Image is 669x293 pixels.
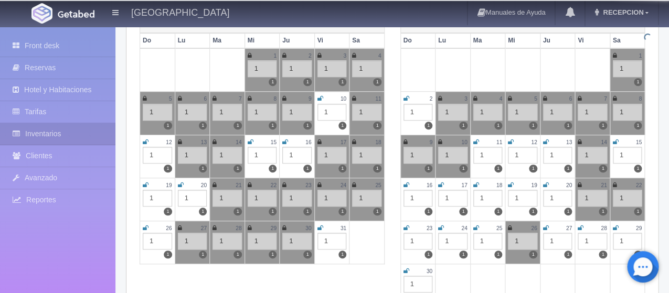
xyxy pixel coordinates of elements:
[494,208,502,215] label: 1
[461,225,467,231] small: 24
[508,147,537,164] div: 1
[341,139,346,145] small: 17
[210,33,245,48] th: Ma
[599,208,607,215] label: 1
[403,104,433,121] div: 1
[282,60,312,77] div: 1
[338,122,346,129] label: 1
[239,96,242,102] small: 7
[403,147,433,164] div: 1
[248,233,277,249] div: 1
[496,139,502,145] small: 11
[508,233,537,249] div: 1
[338,251,346,258] label: 1
[438,147,468,164] div: 1
[303,165,311,172] label: 1
[438,104,468,121] div: 1
[424,122,432,129] label: 1
[473,190,503,207] div: 1
[610,33,645,48] th: Sa
[233,165,241,172] label: 1
[564,208,572,215] label: 1
[341,225,346,231] small: 31
[601,225,607,231] small: 28
[164,122,172,129] label: 1
[233,122,241,129] label: 1
[166,225,172,231] small: 26
[343,53,346,59] small: 3
[269,251,277,258] label: 1
[248,190,277,207] div: 1
[429,96,432,102] small: 2
[282,147,312,164] div: 1
[269,208,277,215] label: 1
[564,251,572,258] label: 1
[473,147,503,164] div: 1
[352,104,381,121] div: 1
[400,33,436,48] th: Do
[564,122,572,129] label: 1
[178,233,207,249] div: 1
[639,53,642,59] small: 1
[531,182,537,188] small: 19
[236,139,241,145] small: 14
[578,190,607,207] div: 1
[543,147,572,164] div: 1
[403,276,433,292] div: 1
[636,182,642,188] small: 22
[529,165,537,172] label: 1
[314,33,349,48] th: Vi
[248,147,277,164] div: 1
[273,96,277,102] small: 8
[169,96,172,102] small: 5
[269,165,277,172] label: 1
[543,104,572,121] div: 1
[143,104,172,121] div: 1
[199,208,207,215] label: 1
[140,33,175,48] th: Do
[464,96,468,102] small: 3
[470,33,505,48] th: Ma
[473,104,503,121] div: 1
[271,182,277,188] small: 22
[375,96,381,102] small: 11
[166,182,172,188] small: 19
[634,122,642,129] label: 1
[201,182,207,188] small: 20
[282,190,312,207] div: 1
[496,225,502,231] small: 25
[131,5,229,18] h4: [GEOGRAPHIC_DATA]
[601,182,607,188] small: 21
[613,60,642,77] div: 1
[613,104,642,121] div: 1
[613,233,642,249] div: 1
[305,225,311,231] small: 30
[273,53,277,59] small: 1
[636,139,642,145] small: 15
[269,78,277,86] label: 1
[245,33,280,48] th: Mi
[599,251,607,258] label: 1
[529,251,537,258] label: 1
[199,251,207,258] label: 1
[604,96,607,102] small: 7
[424,251,432,258] label: 1
[459,251,467,258] label: 1
[601,139,607,145] small: 14
[599,165,607,172] label: 1
[375,182,381,188] small: 25
[373,78,381,86] label: 1
[461,182,467,188] small: 17
[317,233,347,249] div: 1
[438,190,468,207] div: 1
[164,165,172,172] label: 1
[459,208,467,215] label: 1
[271,139,277,145] small: 15
[280,33,315,48] th: Ju
[201,139,207,145] small: 13
[233,251,241,258] label: 1
[164,251,172,258] label: 1
[505,33,540,48] th: Mi
[436,33,471,48] th: Lu
[271,225,277,231] small: 29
